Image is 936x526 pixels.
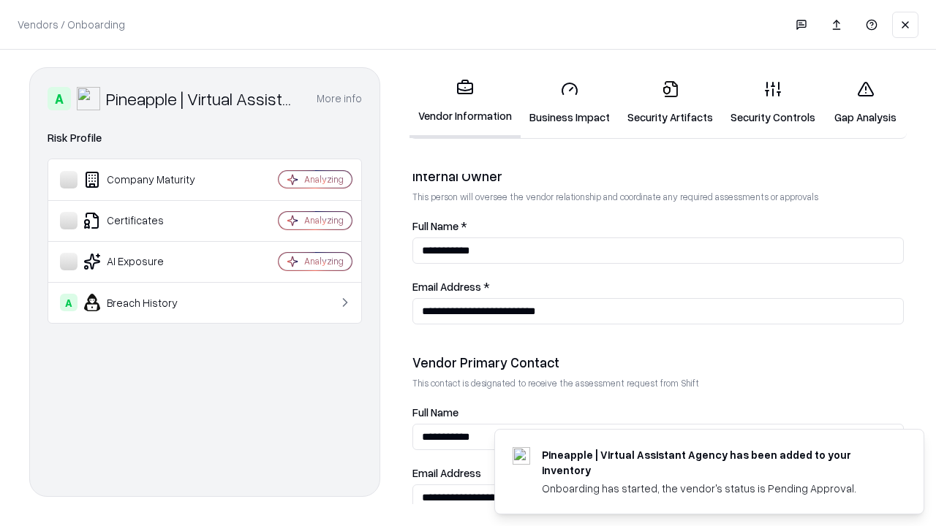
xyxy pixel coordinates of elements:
label: Full Name [412,407,904,418]
button: More info [317,85,362,112]
img: Pineapple | Virtual Assistant Agency [77,87,100,110]
div: Analyzing [304,173,344,186]
p: Vendors / Onboarding [18,17,125,32]
label: Email Address [412,468,904,479]
a: Security Artifacts [619,69,722,137]
div: AI Exposure [60,253,235,270]
div: Certificates [60,212,235,229]
div: Analyzing [304,255,344,267]
a: Business Impact [521,69,619,137]
div: Pineapple | Virtual Assistant Agency has been added to your inventory [542,447,888,478]
a: Vendor Information [409,67,521,138]
div: Internal Owner [412,167,904,185]
div: Onboarding has started, the vendor's status is Pending Approval. [542,481,888,496]
img: trypineapple.com [513,447,530,465]
div: A [60,294,78,311]
div: Breach History [60,294,235,311]
a: Security Controls [722,69,824,137]
a: Gap Analysis [824,69,907,137]
div: Risk Profile [48,129,362,147]
div: Analyzing [304,214,344,226]
div: Company Maturity [60,171,235,188]
p: This contact is designated to receive the assessment request from Shift [412,377,904,389]
p: This person will oversee the vendor relationship and coordinate any required assessments or appro... [412,191,904,203]
label: Email Address * [412,281,904,292]
label: Full Name * [412,221,904,232]
div: Vendor Primary Contact [412,354,904,371]
div: A [48,87,71,110]
div: Pineapple | Virtual Assistant Agency [106,87,299,110]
